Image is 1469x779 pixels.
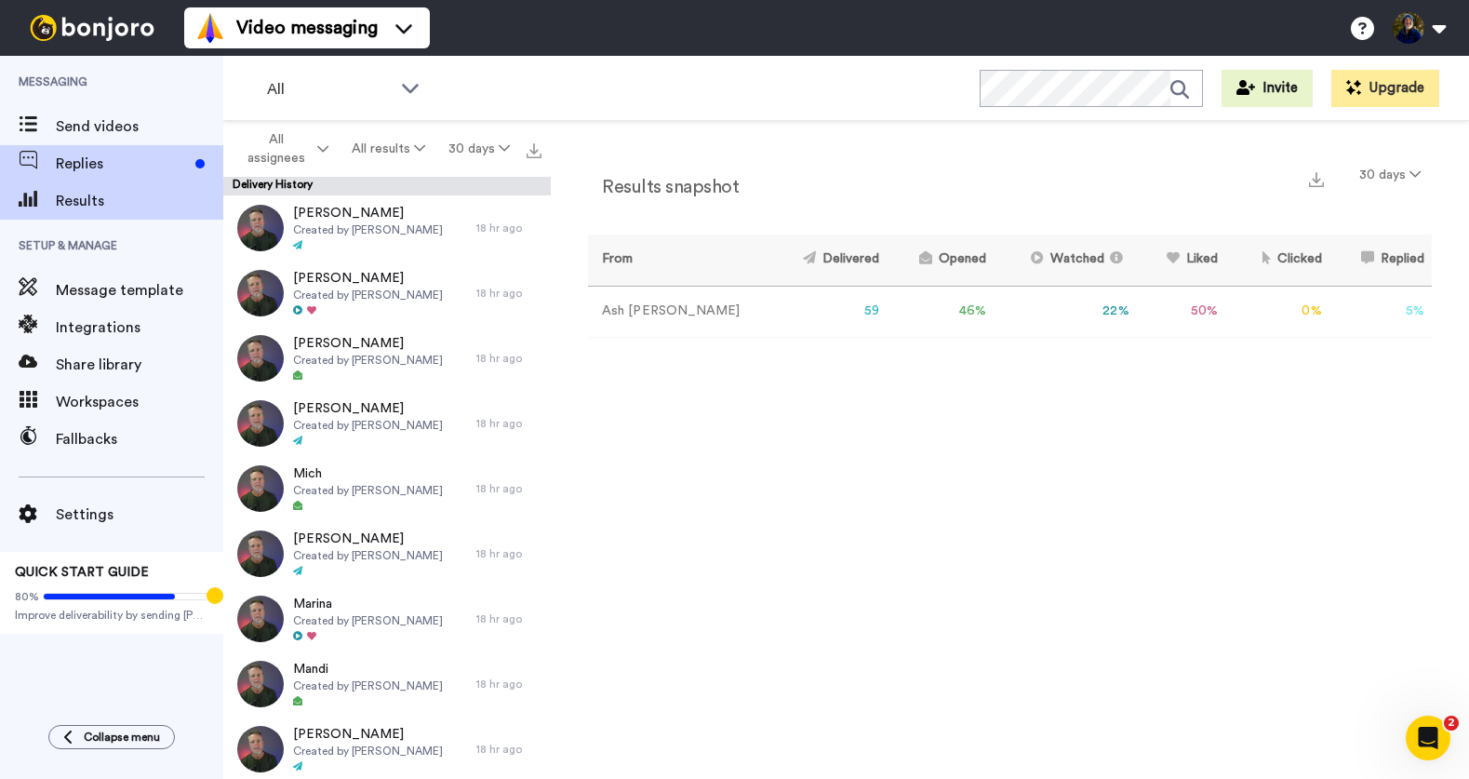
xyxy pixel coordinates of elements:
td: 59 [769,286,887,337]
span: Replies [56,153,188,175]
a: [PERSON_NAME]Created by [PERSON_NAME]18 hr ago [223,391,551,456]
button: 30 days [436,132,521,166]
img: ce5591a5-30da-45ae-b490-361e086beff3-thumb.jpg [237,726,284,772]
th: Opened [887,235,994,286]
td: Ash [PERSON_NAME] [588,286,769,337]
img: bj-logo-header-white.svg [22,15,162,41]
span: Created by [PERSON_NAME] [293,418,443,433]
span: Improve deliverability by sending [PERSON_NAME]’s from your own email [15,608,208,623]
img: vm-color.svg [195,13,225,43]
div: 18 hr ago [476,481,541,496]
img: export.svg [1309,172,1324,187]
div: 18 hr ago [476,546,541,561]
span: 80% [15,589,39,604]
span: [PERSON_NAME] [293,530,443,548]
div: Delivery History [223,177,551,195]
button: 30 days [1348,158,1432,192]
div: Tooltip anchor [207,587,223,604]
span: Created by [PERSON_NAME] [293,613,443,628]
a: [PERSON_NAME]Created by [PERSON_NAME]18 hr ago [223,195,551,261]
span: Fallbacks [56,428,223,450]
div: 18 hr ago [476,677,541,692]
button: All results [341,132,437,166]
span: 2 [1444,716,1459,731]
td: 46 % [887,286,994,337]
td: 0 % [1225,286,1329,337]
th: Watched [994,235,1137,286]
span: [PERSON_NAME] [293,399,443,418]
iframe: Intercom live chat [1406,716,1450,760]
span: [PERSON_NAME] [293,269,443,288]
span: Mich [293,464,443,483]
th: Replied [1329,235,1432,286]
span: [PERSON_NAME] [293,204,443,222]
span: Integrations [56,316,223,339]
span: Created by [PERSON_NAME] [293,222,443,237]
span: Message template [56,279,223,302]
img: f330ee3a-f563-4f78-942f-8193460ed3fa-thumb.jpg [237,270,284,316]
button: Export all results that match these filters now. [521,135,547,163]
img: 3fbcd093-a59b-4737-96d3-519b70b4d73f-thumb.jpg [237,400,284,447]
img: 3dfa7585-4726-4409-a28b-5cbd4f478069-thumb.jpg [237,531,284,577]
span: Created by [PERSON_NAME] [293,744,443,759]
img: 97107bdc-ab83-4875-9c03-793e794985c0-thumb.jpg [237,335,284,382]
span: Created by [PERSON_NAME] [293,678,443,693]
span: Created by [PERSON_NAME] [293,288,443,302]
button: Invite [1222,70,1313,107]
a: [PERSON_NAME]Created by [PERSON_NAME]18 hr ago [223,261,551,326]
span: Collapse menu [84,730,160,745]
img: f8bd942c-4585-4d94-b400-25f9f18a9397-thumb.jpg [237,205,284,251]
td: 22 % [994,286,1137,337]
a: MandiCreated by [PERSON_NAME]18 hr ago [223,651,551,717]
th: From [588,235,769,286]
span: [PERSON_NAME] [293,725,443,744]
span: Workspaces [56,391,223,413]
span: All assignees [238,130,314,168]
button: Export a summary of each team member’s results that match this filter now. [1303,165,1329,192]
span: Created by [PERSON_NAME] [293,548,443,563]
span: Share library [56,354,223,376]
div: 18 hr ago [476,416,541,431]
button: Upgrade [1331,70,1439,107]
span: Created by [PERSON_NAME] [293,483,443,498]
a: [PERSON_NAME]Created by [PERSON_NAME]18 hr ago [223,326,551,391]
span: Send videos [56,115,223,138]
span: Settings [56,504,223,526]
img: 768b9bd6-bcc3-479d-91a4-bad289848686-thumb.jpg [237,661,284,707]
a: MichCreated by [PERSON_NAME]18 hr ago [223,456,551,521]
span: Results [56,190,223,212]
h2: Results snapshot [588,177,739,197]
div: 18 hr ago [476,742,541,757]
div: 18 hr ago [476,286,541,301]
button: Collapse menu [48,725,175,749]
a: [PERSON_NAME]Created by [PERSON_NAME]18 hr ago [223,521,551,586]
div: 18 hr ago [476,611,541,626]
span: Video messaging [236,15,378,41]
span: Created by [PERSON_NAME] [293,353,443,368]
img: 796771ec-2020-4174-a5e8-7e7a05296144-thumb.jpg [237,465,284,512]
th: Clicked [1225,235,1329,286]
span: [PERSON_NAME] [293,334,443,353]
span: QUICK START GUIDE [15,566,149,579]
th: Liked [1137,235,1226,286]
td: 50 % [1137,286,1226,337]
td: 5 % [1329,286,1432,337]
img: 3ed4754d-7565-4b27-9085-c84846cce277-thumb.jpg [237,596,284,642]
div: 18 hr ago [476,351,541,366]
th: Delivered [769,235,887,286]
img: export.svg [527,143,541,158]
span: All [267,78,392,101]
span: Mandi [293,660,443,678]
a: MarinaCreated by [PERSON_NAME]18 hr ago [223,586,551,651]
div: 18 hr ago [476,221,541,235]
span: Marina [293,595,443,613]
button: All assignees [227,123,341,175]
